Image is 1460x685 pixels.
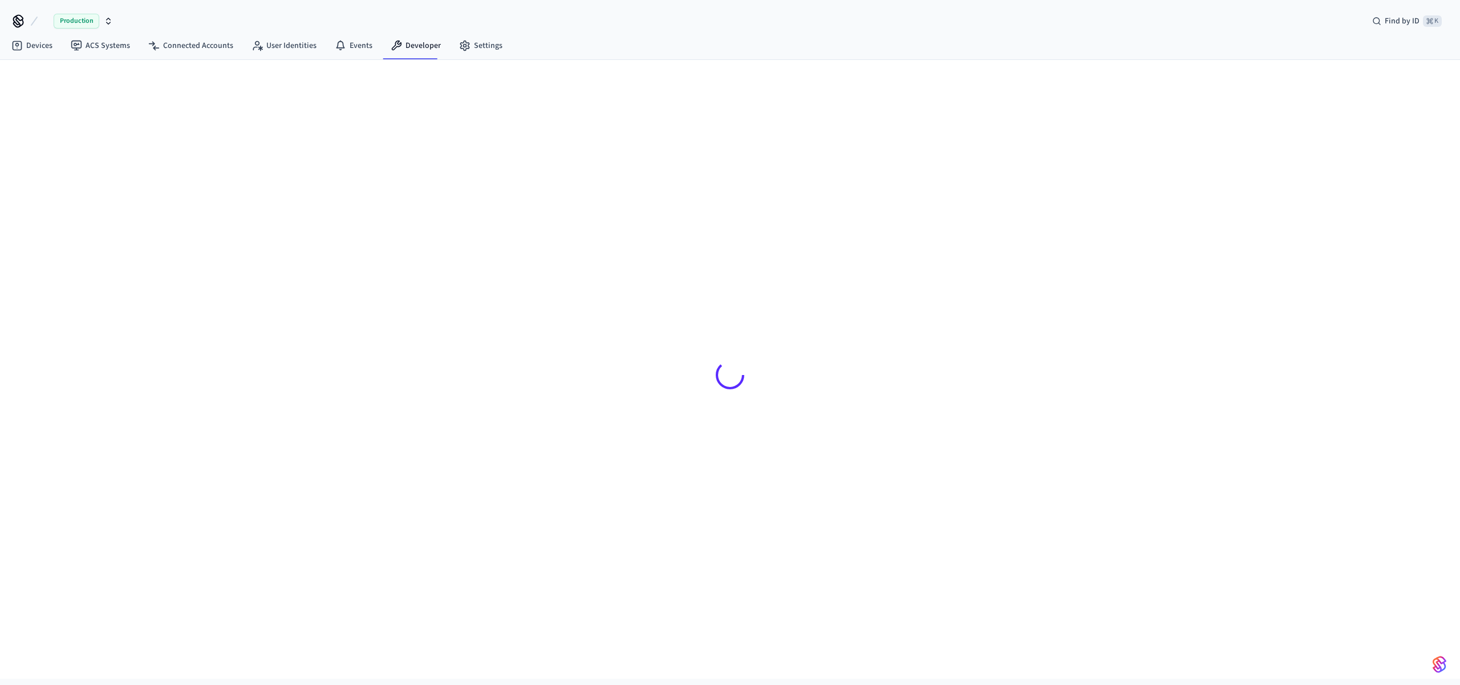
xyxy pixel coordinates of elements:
[1433,655,1446,674] img: SeamLogoGradient.69752ec5.svg
[326,35,382,56] a: Events
[242,35,326,56] a: User Identities
[382,35,450,56] a: Developer
[1363,11,1451,31] div: Find by ID⌘ K
[139,35,242,56] a: Connected Accounts
[54,14,99,29] span: Production
[1385,15,1420,27] span: Find by ID
[62,35,139,56] a: ACS Systems
[1423,15,1442,27] span: ⌘ K
[450,35,512,56] a: Settings
[2,35,62,56] a: Devices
